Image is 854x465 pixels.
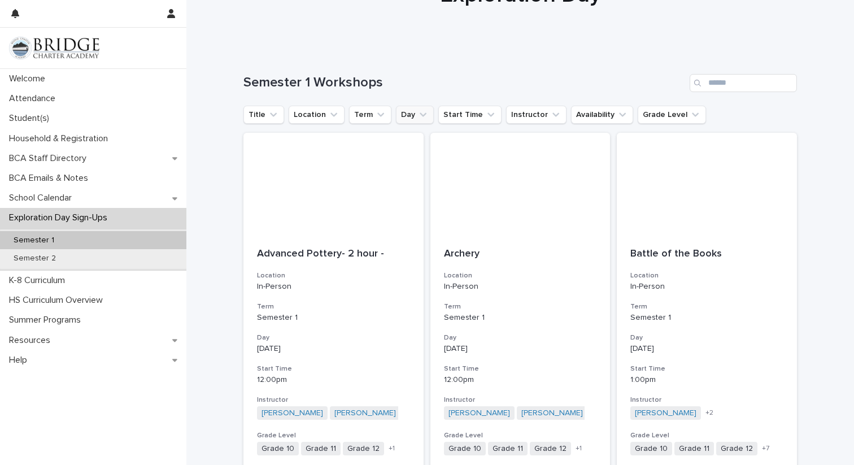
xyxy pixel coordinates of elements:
h3: Instructor [630,396,783,405]
h3: Location [444,271,597,280]
p: 1:00pm [630,375,783,385]
span: + 2 [705,410,713,416]
h3: Start Time [257,364,410,373]
p: Advanced Pottery- 2 hour - [257,248,410,260]
a: [PERSON_NAME] [334,408,396,418]
p: Summer Programs [5,315,90,325]
img: V1C1m3IdTEidaUdm9Hs0 [9,37,99,59]
p: K-8 Curriculum [5,275,74,286]
h3: Day [630,333,783,342]
span: Grade 12 [716,442,757,456]
input: Search [690,74,797,92]
p: BCA Staff Directory [5,153,95,164]
a: [PERSON_NAME] [635,408,696,418]
h3: Term [630,302,783,311]
h3: Day [444,333,597,342]
p: Student(s) [5,113,58,124]
p: [DATE] [630,344,783,354]
span: + 7 [762,445,769,452]
h3: Grade Level [630,431,783,440]
p: Archery [444,248,597,260]
span: Grade 10 [444,442,486,456]
p: Semester 1 [630,313,783,323]
p: Semester 1 [257,313,410,323]
h1: Semester 1 Workshops [243,75,685,91]
p: School Calendar [5,193,81,203]
button: Term [349,106,391,124]
p: Welcome [5,73,54,84]
span: Grade 12 [343,442,384,456]
span: + 1 [576,445,582,452]
span: Grade 10 [630,442,672,456]
button: Title [243,106,284,124]
span: Grade 11 [301,442,341,456]
span: Grade 11 [674,442,714,456]
p: In-Person [444,282,597,292]
h3: Instructor [444,396,597,405]
p: Household & Registration [5,133,117,144]
a: [PERSON_NAME] [262,408,323,418]
p: Exploration Day Sign-Ups [5,212,116,223]
p: In-Person [257,282,410,292]
h3: Grade Level [257,431,410,440]
span: + 1 [389,445,395,452]
h3: Grade Level [444,431,597,440]
p: In-Person [630,282,783,292]
h3: Term [257,302,410,311]
p: Help [5,355,36,366]
a: [PERSON_NAME] [448,408,510,418]
h3: Term [444,302,597,311]
h3: Location [630,271,783,280]
p: Resources [5,335,59,346]
p: [DATE] [444,344,597,354]
p: BCA Emails & Notes [5,173,97,184]
p: Battle of the Books [630,248,783,260]
button: Start Time [438,106,502,124]
p: 12:00pm [444,375,597,385]
button: Availability [571,106,633,124]
button: Instructor [506,106,567,124]
button: Day [396,106,434,124]
span: Grade 10 [257,442,299,456]
h3: Start Time [630,364,783,373]
h3: Day [257,333,410,342]
button: Location [289,106,345,124]
h3: Start Time [444,364,597,373]
a: [PERSON_NAME] [521,408,583,418]
p: HS Curriculum Overview [5,295,112,306]
h3: Instructor [257,396,410,405]
h3: Location [257,271,410,280]
p: Semester 1 [444,313,597,323]
p: [DATE] [257,344,410,354]
p: Semester 1 [5,236,63,245]
span: Grade 11 [488,442,528,456]
p: Attendance [5,93,64,104]
p: 12:00pm [257,375,410,385]
button: Grade Level [638,106,706,124]
span: Grade 12 [530,442,571,456]
p: Semester 2 [5,254,65,263]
